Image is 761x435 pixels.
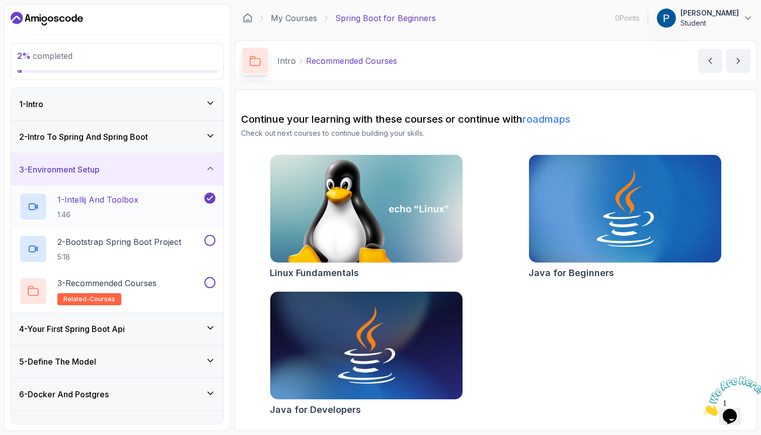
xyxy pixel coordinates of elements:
span: 1 [4,4,8,13]
a: Java for Developers cardJava for Developers [270,291,463,417]
p: Check out next courses to continue building your skills. [241,128,750,138]
button: 1-Intro [11,88,223,120]
p: 2 - Bootstrap Spring Boot Project [57,236,181,248]
img: Java for Developers card [270,292,463,399]
h2: Java for Beginners [528,266,614,280]
p: Spring Boot for Beginners [335,12,436,24]
h2: Linux Fundamentals [270,266,359,280]
a: My Courses [271,12,317,24]
h3: 6 - Docker And Postgres [19,388,109,400]
h3: 2 - Intro To Spring And Spring Boot [19,131,148,143]
p: Recommended Courses [306,55,397,67]
button: user profile image[PERSON_NAME]Student [656,8,753,28]
p: 0 Points [615,13,640,23]
iframe: chat widget [699,372,761,420]
h2: Continue your learning with these courses or continue with [241,112,750,126]
a: roadmaps [522,113,570,125]
h3: 3 - Environment Setup [19,163,100,176]
a: Dashboard [11,11,83,27]
p: 1:46 [57,210,138,220]
h3: 4 - Your First Spring Boot Api [19,323,125,335]
button: 3-Recommended Coursesrelated-courses [19,277,215,305]
a: Linux Fundamentals cardLinux Fundamentals [270,154,463,280]
span: related-courses [63,295,115,303]
p: 1 - Intellij And Toolbox [57,194,138,206]
p: [PERSON_NAME] [680,8,739,18]
p: 5:18 [57,252,181,262]
p: 3 - Recommended Courses [57,277,157,289]
h3: 7 - Databases Setup [19,421,92,433]
button: 5-Define The Model [11,345,223,378]
button: 2-Bootstrap Spring Boot Project5:18 [19,235,215,263]
button: 6-Docker And Postgres [11,378,223,410]
span: 2 % [17,51,31,61]
button: previous content [698,49,722,73]
h3: 5 - Define The Model [19,356,96,368]
button: next content [726,49,750,73]
a: Dashboard [243,13,253,23]
p: Intro [277,55,296,67]
img: Chat attention grabber [4,4,66,44]
img: Java for Beginners card [529,155,721,263]
a: Java for Beginners cardJava for Beginners [528,154,722,280]
button: 4-Your First Spring Boot Api [11,313,223,345]
h3: 1 - Intro [19,98,43,110]
button: 1-Intellij And Toolbox1:46 [19,193,215,221]
button: 3-Environment Setup [11,153,223,186]
img: user profile image [657,9,676,28]
h2: Java for Developers [270,403,361,417]
p: Student [680,18,739,28]
img: Linux Fundamentals card [270,155,463,263]
button: 2-Intro To Spring And Spring Boot [11,121,223,153]
span: completed [17,51,72,61]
